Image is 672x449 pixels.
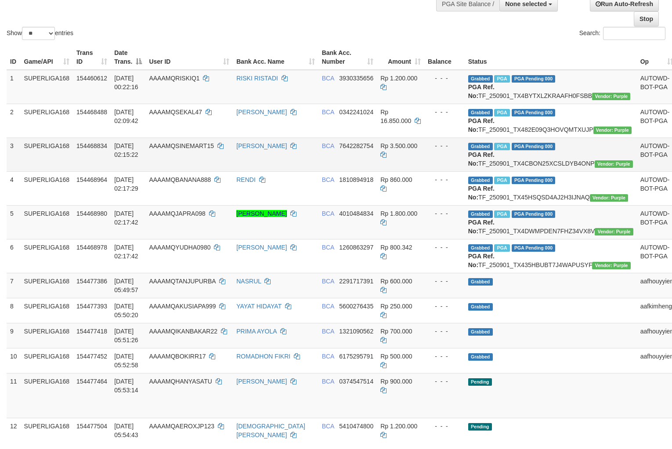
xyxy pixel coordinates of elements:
span: [DATE] 05:54:43 [114,423,138,438]
span: Grabbed [468,303,493,311]
a: [PERSON_NAME] [236,142,287,149]
span: AAAAMQAKUSIAPA999 [149,303,216,310]
span: Copy 5600276435 to clipboard [339,303,373,310]
td: 3 [7,138,21,171]
span: 154468488 [76,109,107,116]
span: Marked by aafchoeunmanni [494,177,509,184]
span: Copy 1810894918 to clipboard [339,176,373,183]
td: 7 [7,273,21,298]
span: PGA Pending [512,210,556,218]
span: Pending [468,378,492,386]
span: Grabbed [468,109,493,116]
a: [PERSON_NAME] [236,109,287,116]
span: 154468964 [76,176,107,183]
span: BCA [322,176,334,183]
input: Search: [603,27,665,40]
span: Rp 3.500.000 [380,142,417,149]
span: PGA Pending [512,75,556,83]
span: [DATE] 05:52:58 [114,353,138,369]
td: SUPERLIGA168 [21,171,73,205]
span: Rp 250.000 [380,303,412,310]
span: Pending [468,423,492,431]
div: - - - [428,108,461,116]
span: Copy 0342241024 to clipboard [339,109,373,116]
td: 10 [7,348,21,373]
span: Rp 1.200.000 [380,423,417,430]
select: Showentries [22,27,55,40]
div: - - - [428,352,461,361]
td: TF_250901_TX482E09Q3HOVQMTXUJP [465,104,637,138]
a: YAYAT HIDAYAT [236,303,282,310]
td: 8 [7,298,21,323]
div: - - - [428,422,461,431]
span: 154477393 [76,303,107,310]
span: Rp 600.000 [380,278,412,285]
span: [DATE] 02:15:22 [114,142,138,158]
span: Grabbed [468,328,493,336]
td: SUPERLIGA168 [21,373,73,418]
span: Copy 1260863297 to clipboard [339,244,373,251]
span: AAAAMQYUDHA0980 [149,244,210,251]
span: [DATE] 05:51:26 [114,328,138,344]
a: RISKI RISTADI [236,75,278,82]
span: BCA [322,378,334,385]
span: BCA [322,75,334,82]
span: None selected [505,0,547,7]
span: Vendor URL: https://trx4.1velocity.biz [592,262,630,269]
span: AAAAMQSEKAL47 [149,109,202,116]
a: [PERSON_NAME] [236,210,287,217]
span: AAAAMQHANYASATU [149,378,212,385]
span: Vendor URL: https://trx4.1velocity.biz [593,127,632,134]
div: - - - [428,209,461,218]
div: - - - [428,377,461,386]
span: [DATE] 02:17:42 [114,244,138,260]
th: Bank Acc. Name: activate to sort column ascending [233,45,318,70]
td: SUPERLIGA168 [21,70,73,104]
td: SUPERLIGA168 [21,138,73,171]
td: SUPERLIGA168 [21,205,73,239]
td: TF_250901_TX435HBUBT7J4WAPUSYF [465,239,637,273]
span: Grabbed [468,75,493,83]
th: Game/API: activate to sort column ascending [21,45,73,70]
th: Amount: activate to sort column ascending [377,45,424,70]
span: 154477452 [76,353,107,360]
span: 154468980 [76,210,107,217]
td: SUPERLIGA168 [21,348,73,373]
span: Copy 7642282754 to clipboard [339,142,373,149]
span: 154477464 [76,378,107,385]
span: BCA [322,210,334,217]
div: - - - [428,327,461,336]
td: 1 [7,70,21,104]
th: Bank Acc. Number: activate to sort column ascending [318,45,377,70]
span: 154477418 [76,328,107,335]
span: [DATE] 02:09:42 [114,109,138,124]
span: Rp 1.800.000 [380,210,417,217]
span: Rp 16.850.000 [380,109,411,124]
span: Copy 4010484834 to clipboard [339,210,373,217]
span: BCA [322,142,334,149]
span: Marked by aafchoeunmanni [494,244,509,252]
span: Rp 1.200.000 [380,75,417,82]
b: PGA Ref. No: [468,219,495,235]
span: Rp 900.000 [380,378,412,385]
td: TF_250901_TX45HSQSD4AJ2H3IJNAQ [465,171,637,205]
div: - - - [428,243,461,252]
th: Status [465,45,637,70]
td: TF_250901_TX4BYTXLZKRAAFH0FSBB [465,70,637,104]
span: Vendor URL: https://trx4.1velocity.biz [595,228,633,235]
span: 154477504 [76,423,107,430]
span: Marked by aafnonsreyleab [494,109,509,116]
td: 6 [7,239,21,273]
b: PGA Ref. No: [468,151,495,167]
td: 2 [7,104,21,138]
span: AAAAMQJAPRA098 [149,210,205,217]
b: PGA Ref. No: [468,83,495,99]
span: Rp 860.000 [380,176,412,183]
span: AAAAMQTANJUPURBA [149,278,215,285]
td: TF_250901_TX4DWMPDEN7FHZ34VX8V [465,205,637,239]
td: 11 [7,373,21,418]
span: Marked by aafnonsreyleab [494,75,509,83]
span: Copy 5410474800 to clipboard [339,423,373,430]
div: - - - [428,175,461,184]
span: 154468834 [76,142,107,149]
